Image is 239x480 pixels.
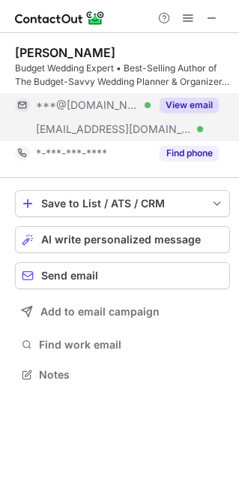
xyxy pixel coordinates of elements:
[40,306,160,318] span: Add to email campaign
[36,122,192,136] span: [EMAIL_ADDRESS][DOMAIN_NAME]
[15,62,230,89] div: Budget Wedding Expert • Best-Selling Author of The Budget-Savvy Wedding Planner & Organizer, Host...
[36,98,139,112] span: ***@[DOMAIN_NAME]
[15,262,230,289] button: Send email
[15,298,230,325] button: Add to email campaign
[39,338,224,352] span: Find work email
[15,190,230,217] button: save-profile-one-click
[41,234,201,246] span: AI write personalized message
[15,9,105,27] img: ContactOut v5.3.10
[15,364,230,385] button: Notes
[39,368,224,382] span: Notes
[15,45,115,60] div: [PERSON_NAME]
[15,334,230,355] button: Find work email
[41,270,98,282] span: Send email
[160,146,219,161] button: Reveal Button
[15,226,230,253] button: AI write personalized message
[160,98,219,113] button: Reveal Button
[41,198,204,210] div: Save to List / ATS / CRM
